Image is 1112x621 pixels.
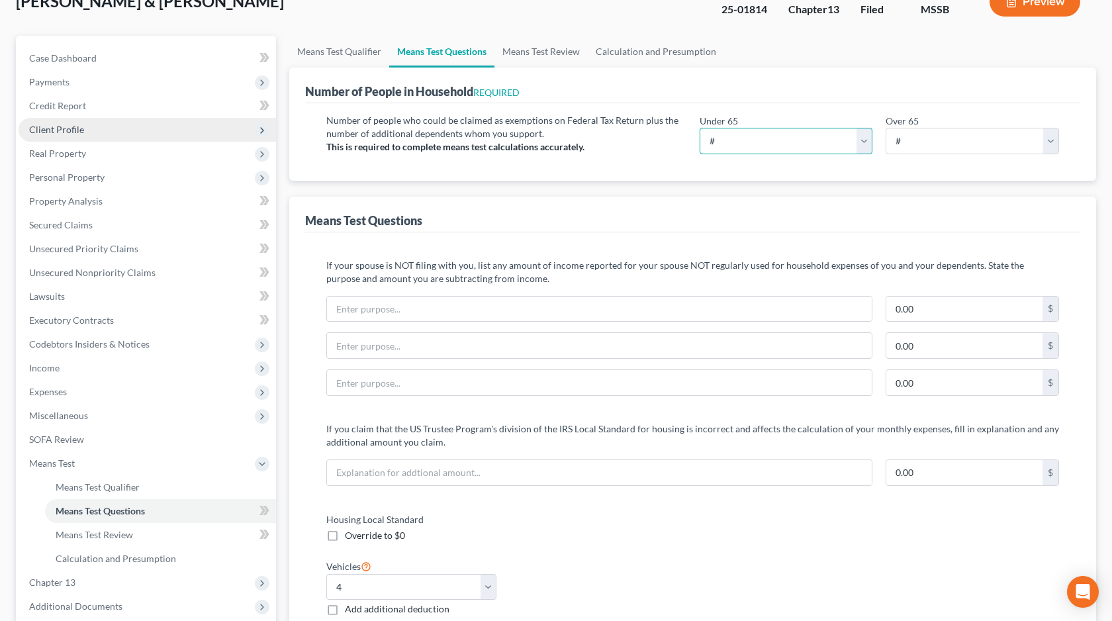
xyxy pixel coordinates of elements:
[29,243,138,254] span: Unsecured Priority Claims
[921,2,968,17] div: MSSB
[860,2,900,17] div: Filed
[29,52,97,64] span: Case Dashboard
[29,291,65,302] span: Lawsuits
[29,267,156,278] span: Unsecured Nonpriority Claims
[56,481,140,493] span: Means Test Qualifier
[326,114,686,140] p: Number of people who could be claimed as exemptions on Federal Tax Return plus the number of addi...
[56,505,145,516] span: Means Test Questions
[494,36,588,68] a: Means Test Review
[788,2,839,17] div: Chapter
[1042,297,1058,322] div: $
[29,171,105,183] span: Personal Property
[886,297,1042,322] input: 0.00
[29,410,88,421] span: Miscellaneous
[326,141,584,152] strong: This is required to complete means test calculations accurately.
[29,124,84,135] span: Client Profile
[1067,576,1099,608] div: Open Intercom Messenger
[473,87,520,98] span: REQUIRED
[29,148,86,159] span: Real Property
[19,46,276,70] a: Case Dashboard
[345,603,449,614] span: Add additional deduction
[345,530,405,541] span: Override to $0
[19,94,276,118] a: Credit Report
[29,76,69,87] span: Payments
[305,83,520,99] div: Number of People in Household
[327,333,872,358] input: Enter purpose...
[1042,333,1058,358] div: $
[29,362,60,373] span: Income
[389,36,494,68] a: Means Test Questions
[19,261,276,285] a: Unsecured Nonpriority Claims
[29,434,84,445] span: SOFA Review
[29,577,75,588] span: Chapter 13
[29,457,75,469] span: Means Test
[886,370,1042,395] input: 0.00
[45,499,276,523] a: Means Test Questions
[19,213,276,237] a: Secured Claims
[19,285,276,309] a: Lawsuits
[19,189,276,213] a: Property Analysis
[827,3,839,15] span: 13
[29,100,86,111] span: Credit Report
[29,314,114,326] span: Executory Contracts
[289,36,389,68] a: Means Test Qualifier
[326,259,1059,285] p: If your spouse is NOT filing with you, list any amount of income reported for your spouse NOT reg...
[1042,460,1058,485] div: $
[19,309,276,332] a: Executory Contracts
[19,428,276,452] a: SOFA Review
[305,213,422,228] div: Means Test Questions
[327,297,872,322] input: Enter purpose...
[327,370,872,395] input: Enter purpose...
[327,460,872,485] input: Explanation for addtional amount...
[29,219,93,230] span: Secured Claims
[29,338,150,350] span: Codebtors Insiders & Notices
[29,386,67,397] span: Expenses
[886,333,1042,358] input: 0.00
[45,523,276,547] a: Means Test Review
[19,237,276,261] a: Unsecured Priority Claims
[320,512,686,526] label: Housing Local Standard
[326,422,1059,449] p: If you claim that the US Trustee Program's division of the IRS Local Standard for housing is inco...
[1042,370,1058,395] div: $
[56,553,176,564] span: Calculation and Presumption
[886,460,1042,485] input: 0.00
[45,475,276,499] a: Means Test Qualifier
[886,114,919,128] label: Over 65
[29,600,122,612] span: Additional Documents
[29,195,103,207] span: Property Analysis
[45,547,276,571] a: Calculation and Presumption
[700,114,738,128] label: Under 65
[56,529,133,540] span: Means Test Review
[326,558,371,574] label: Vehicles
[721,2,767,17] div: 25-01814
[588,36,724,68] a: Calculation and Presumption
